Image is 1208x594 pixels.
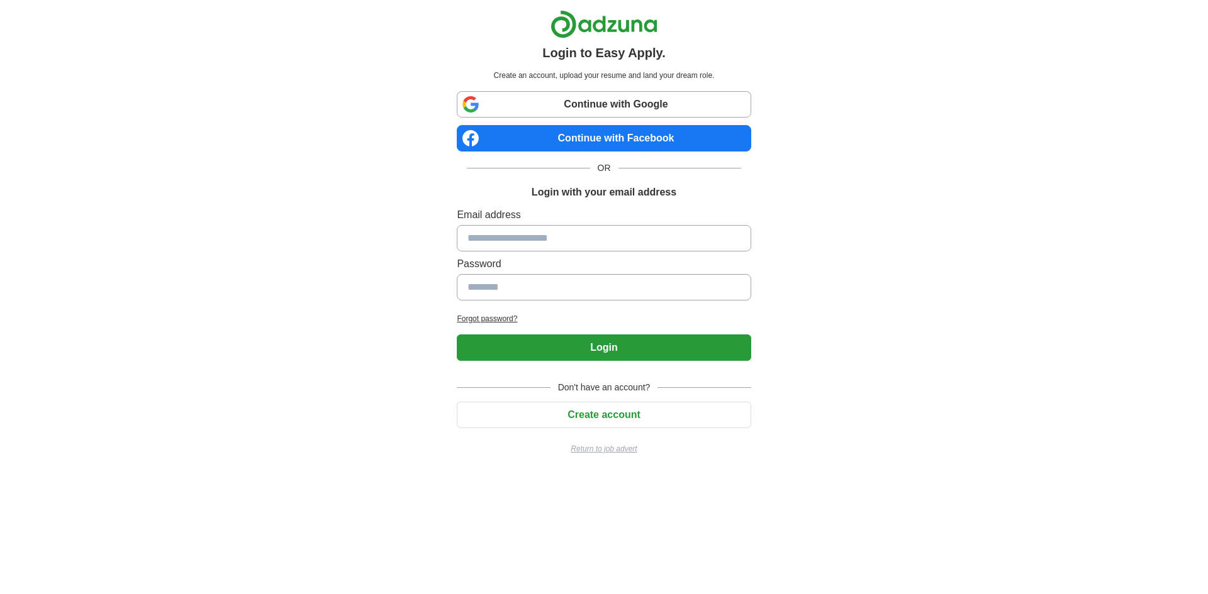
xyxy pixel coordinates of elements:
[457,256,751,272] label: Password
[551,381,658,394] span: Don't have an account?
[457,313,751,324] a: Forgot password?
[532,185,676,200] h1: Login with your email address
[457,402,751,428] button: Create account
[457,91,751,118] a: Continue with Google
[551,10,657,38] img: Adzuna logo
[542,43,666,62] h1: Login to Easy Apply.
[459,70,748,81] p: Create an account, upload your resume and land your dream role.
[457,334,751,361] button: Login
[457,125,751,151] a: Continue with Facebook
[457,207,751,223] label: Email address
[457,409,751,420] a: Create account
[457,443,751,454] a: Return to job advert
[590,162,618,175] span: OR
